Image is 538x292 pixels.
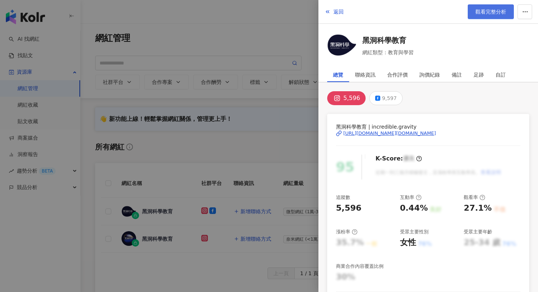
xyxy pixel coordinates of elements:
[496,67,506,82] div: 自訂
[327,30,356,62] a: KOL Avatar
[336,203,362,214] div: 5,596
[336,229,358,235] div: 漲粉率
[400,237,416,248] div: 女性
[369,91,403,105] button: 9,597
[475,9,506,15] span: 觀看完整分析
[468,4,514,19] a: 觀看完整分析
[343,130,436,137] div: [URL][DOMAIN_NAME][DOMAIN_NAME]
[376,155,422,163] div: K-Score :
[336,123,520,131] span: 黑洞科學教育 | incredible.gravity
[343,93,360,103] div: 5,596
[362,48,414,56] span: 網紅類型：教育與學習
[452,67,462,82] div: 備註
[387,67,408,82] div: 合作評價
[362,35,414,45] a: 黑洞科學教育
[336,194,350,201] div: 追蹤數
[333,67,343,82] div: 總覽
[400,203,428,214] div: 0.44%
[333,9,344,15] span: 返回
[400,229,429,235] div: 受眾主要性別
[327,30,356,59] img: KOL Avatar
[400,194,422,201] div: 互動率
[336,130,520,137] a: [URL][DOMAIN_NAME][DOMAIN_NAME]
[474,67,484,82] div: 足跡
[419,67,440,82] div: 詢價紀錄
[336,263,384,270] div: 商業合作內容覆蓋比例
[464,194,485,201] div: 觀看率
[382,93,397,103] div: 9,597
[355,67,376,82] div: 聯絡資訊
[464,229,492,235] div: 受眾主要年齡
[324,4,344,19] button: 返回
[327,91,366,105] button: 5,596
[464,203,492,214] div: 27.1%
